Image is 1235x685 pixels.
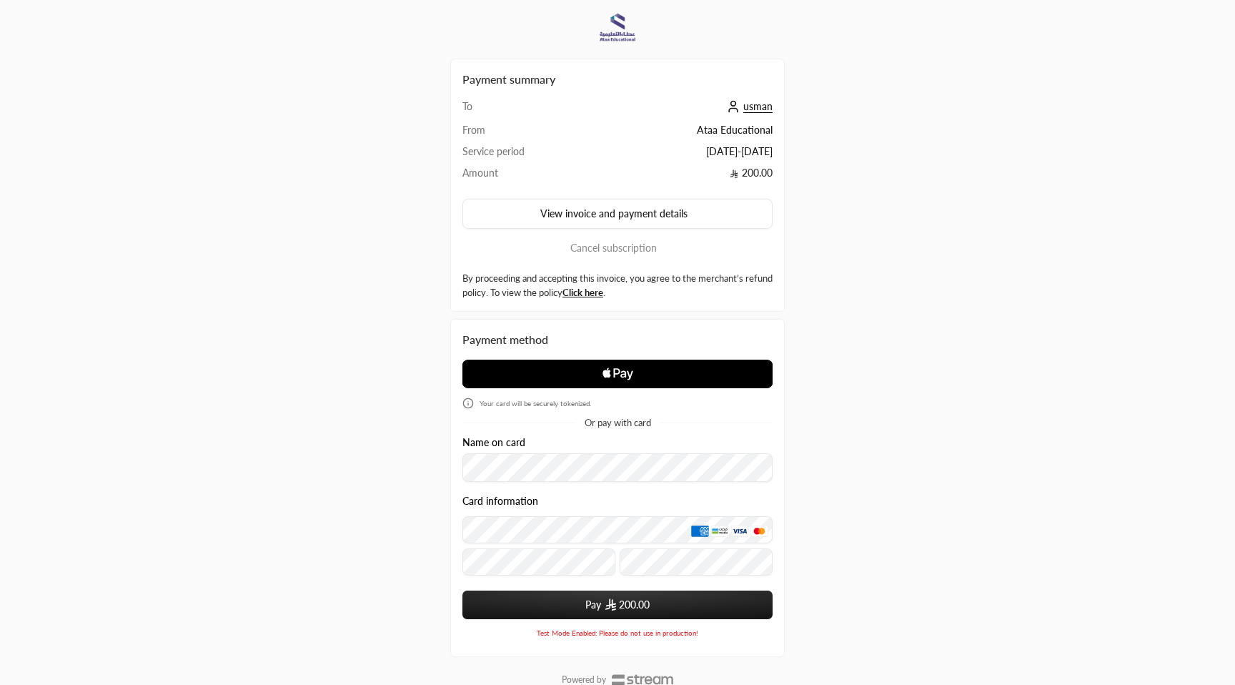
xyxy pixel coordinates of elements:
[462,166,602,187] td: Amount
[602,123,773,144] td: Ataa Educational
[585,418,651,428] span: Or pay with card
[537,629,698,638] span: Test Mode Enabled: Please do not use in production!
[605,598,616,611] img: SAR
[462,240,773,256] button: Cancel subscription
[562,287,603,298] a: Click here
[750,526,768,537] img: MasterCard
[743,100,773,113] span: usman
[462,516,773,543] input: Credit Card
[462,199,773,229] button: View invoice and payment details
[462,496,773,507] legend: Card information
[462,123,602,144] td: From
[480,399,591,408] span: Your card will be securely tokenized.
[602,144,773,166] td: [DATE] - [DATE]
[462,272,773,300] label: By proceeding and accepting this invoice, you agree to the merchant’s refund policy. To view the ...
[462,331,773,348] div: Payment method
[462,548,615,576] input: Expiry date
[462,71,773,88] h2: Payment summary
[462,144,602,166] td: Service period
[462,99,602,123] td: To
[711,526,728,537] img: MADA
[731,526,748,537] img: Visa
[462,437,773,482] div: Name on card
[598,9,637,47] img: Company Logo
[723,100,773,112] a: usman
[619,598,650,612] span: 200.00
[691,526,708,537] img: AMEX
[462,591,773,619] button: Pay SAR200.00
[462,437,525,448] label: Name on card
[602,166,773,187] td: 200.00
[462,496,773,581] div: Card information
[620,548,773,576] input: CVC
